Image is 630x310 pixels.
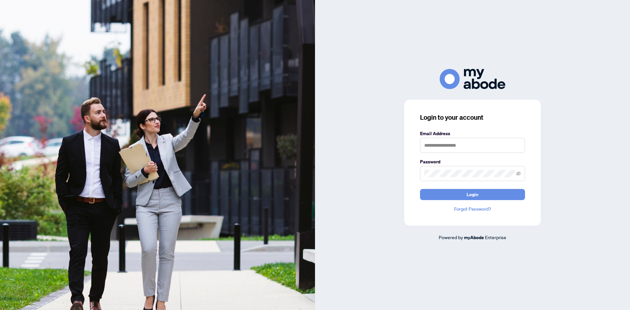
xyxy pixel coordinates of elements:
img: ma-logo [440,69,505,89]
h3: Login to your account [420,113,525,122]
button: Login [420,189,525,200]
a: Forgot Password? [420,205,525,213]
a: myAbode [464,234,484,241]
span: Powered by [439,234,463,240]
span: eye-invisible [516,171,521,176]
label: Email Address [420,130,525,137]
span: Enterprise [485,234,506,240]
label: Password [420,158,525,165]
span: Login [467,189,478,200]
